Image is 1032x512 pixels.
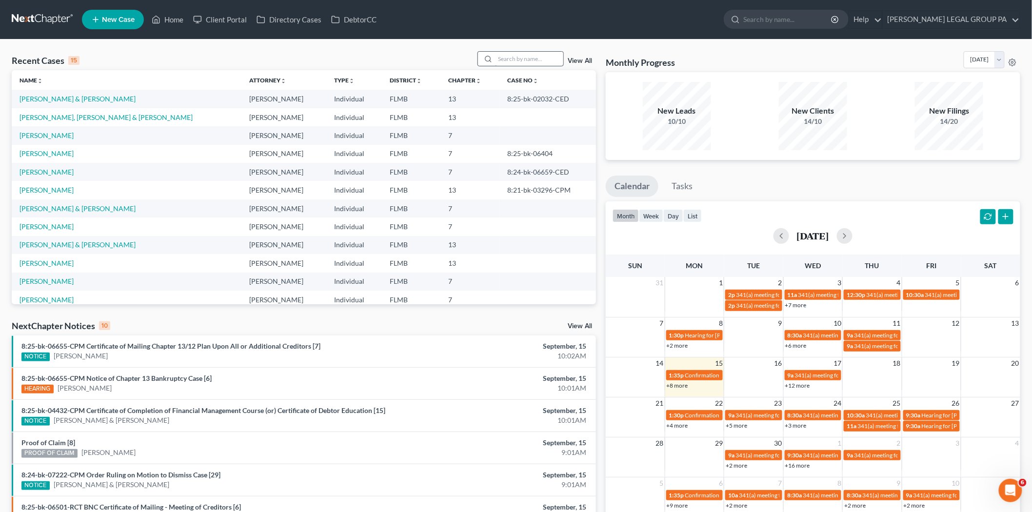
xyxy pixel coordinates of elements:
a: Help [849,11,882,28]
a: [PERSON_NAME] [20,186,74,194]
td: 7 [440,291,500,309]
span: 6 [1019,479,1027,487]
td: Individual [326,273,382,291]
span: 1:30p [669,412,684,419]
span: 12 [951,317,961,329]
span: 10 [951,477,961,489]
span: Sat [985,261,997,270]
h2: [DATE] [797,231,829,241]
a: View All [568,58,592,64]
span: 2 [896,437,902,449]
div: 14/10 [779,117,847,126]
span: 341(a) meeting for [PERSON_NAME] [803,492,897,499]
a: +2 more [667,342,688,349]
span: 6 [718,477,724,489]
span: 2p [728,291,735,298]
div: Recent Cases [12,55,79,66]
a: [PERSON_NAME] & [PERSON_NAME] [20,95,136,103]
td: Individual [326,199,382,217]
span: 3 [836,277,842,289]
td: FLMB [382,291,440,309]
span: 341(a) meeting for [PERSON_NAME] [866,412,960,419]
span: 10a [728,492,738,499]
span: 12:30p [847,291,865,298]
td: [PERSON_NAME] [241,163,326,181]
a: [PERSON_NAME] & [PERSON_NAME] [54,415,170,425]
td: [PERSON_NAME] [241,126,326,144]
a: +3 more [785,422,807,429]
a: Client Portal [188,11,252,28]
div: September, 15 [404,438,586,448]
span: 341(a) meeting for [PERSON_NAME] [854,452,948,459]
i: unfold_more [417,78,422,84]
span: 2 [777,277,783,289]
div: September, 15 [404,341,586,351]
a: +4 more [667,422,688,429]
td: [PERSON_NAME] [241,108,326,126]
span: Confirmation Hearing for [PERSON_NAME] & [PERSON_NAME] [685,372,849,379]
a: 8:24-bk-07222-CPM Order Ruling on Motion to Dismiss Case [29] [21,471,220,479]
span: 11a [788,291,797,298]
a: [PERSON_NAME] [20,168,74,176]
td: FLMB [382,181,440,199]
a: [PERSON_NAME] LEGAL GROUP PA [883,11,1020,28]
iframe: Intercom live chat [999,479,1022,502]
a: [PERSON_NAME] [20,149,74,158]
span: 1:35p [669,372,684,379]
td: FLMB [382,217,440,236]
span: 8:30a [788,492,802,499]
td: [PERSON_NAME] [241,145,326,163]
a: [PERSON_NAME] [20,259,74,267]
span: Tue [748,261,760,270]
a: Home [147,11,188,28]
a: Case Nounfold_more [508,77,539,84]
a: 8:25-bk-06655-CPM Certificate of Mailing Chapter 13/12 Plan Upon All or Additional Creditors [7] [21,342,320,350]
td: Individual [326,291,382,309]
span: 8 [836,477,842,489]
td: FLMB [382,254,440,272]
td: 13 [440,108,500,126]
td: Individual [326,108,382,126]
a: Attorneyunfold_more [249,77,286,84]
span: 5 [659,477,665,489]
span: 9a [847,342,853,350]
span: 341(a) meeting for [PERSON_NAME] & [PERSON_NAME] [736,302,882,309]
div: 10/10 [643,117,711,126]
span: 24 [833,397,842,409]
span: 10:30a [847,412,865,419]
div: September, 15 [404,502,586,512]
div: 10:01AM [404,383,586,393]
span: 9 [777,317,783,329]
input: Search by name... [743,10,833,28]
span: 8:30a [847,492,861,499]
a: [PERSON_NAME] & [PERSON_NAME] [20,204,136,213]
td: 13 [440,90,500,108]
div: 10:01AM [404,415,586,425]
a: +8 more [667,382,688,389]
span: 341(a) meeting for [PERSON_NAME] [803,412,897,419]
td: 7 [440,126,500,144]
span: 16 [774,357,783,369]
button: week [639,209,663,222]
div: New Clients [779,105,847,117]
span: 9 [896,477,902,489]
span: New Case [102,16,135,23]
a: [PERSON_NAME] [54,351,108,361]
a: [PERSON_NAME] [58,383,112,393]
td: 8:24-bk-06659-CED [500,163,596,181]
a: [PERSON_NAME] [20,277,74,285]
td: FLMB [382,108,440,126]
td: [PERSON_NAME] [241,181,326,199]
td: FLMB [382,236,440,254]
a: +12 more [785,382,810,389]
span: 9a [788,372,794,379]
span: 341(a) meeting for [PERSON_NAME] [854,342,948,350]
span: 19 [951,357,961,369]
span: 341(a) meeting for [PERSON_NAME] & [PERSON_NAME] [795,372,941,379]
span: 341(a) meeting for [PERSON_NAME] [913,492,1008,499]
span: 11 [1011,477,1020,489]
a: +2 more [844,502,866,509]
span: 9a [728,412,734,419]
div: September, 15 [404,374,586,383]
td: FLMB [382,126,440,144]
